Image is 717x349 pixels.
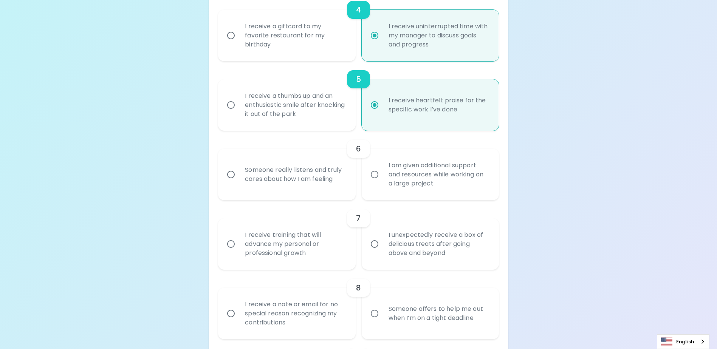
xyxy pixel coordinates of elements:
aside: Language selected: English [657,334,709,349]
div: I receive heartfelt praise for the specific work I’ve done [383,87,495,123]
div: choice-group-check [218,200,499,270]
div: choice-group-check [218,61,499,131]
div: I receive a note or email for no special reason recognizing my contributions [239,291,351,336]
div: I unexpectedly receive a box of delicious treats after going above and beyond [383,221,495,267]
div: choice-group-check [218,131,499,200]
div: I am given additional support and resources while working on a large project [383,152,495,197]
div: choice-group-check [218,270,499,339]
h6: 8 [356,282,361,294]
h6: 4 [356,4,361,16]
div: Language [657,334,709,349]
a: English [657,335,709,349]
div: Someone really listens and truly cares about how I am feeling [239,156,351,193]
div: I receive training that will advance my personal or professional growth [239,221,351,267]
div: I receive a giftcard to my favorite restaurant for my birthday [239,13,351,58]
div: I receive uninterrupted time with my manager to discuss goals and progress [383,13,495,58]
h6: 7 [356,212,361,224]
h6: 5 [356,73,361,85]
div: I receive a thumbs up and an enthusiastic smile after knocking it out of the park [239,82,351,128]
div: Someone offers to help me out when I’m on a tight deadline [383,295,495,332]
h6: 6 [356,143,361,155]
